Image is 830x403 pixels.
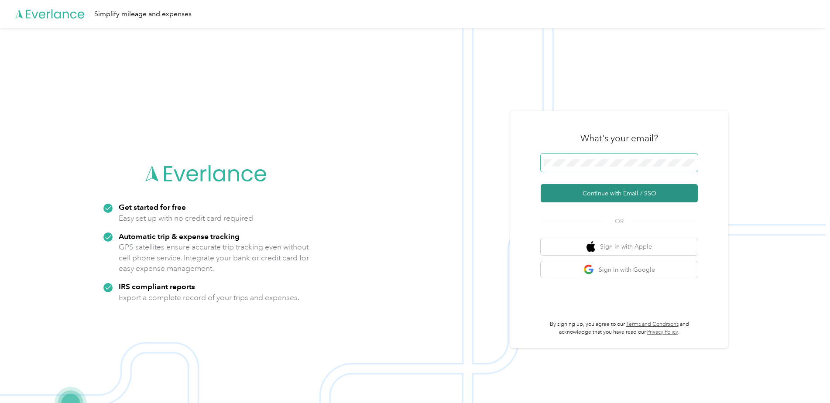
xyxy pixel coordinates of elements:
[583,264,594,275] img: google logo
[541,321,698,336] p: By signing up, you agree to our and acknowledge that you have read our .
[94,9,192,20] div: Simplify mileage and expenses
[647,329,678,335] a: Privacy Policy
[119,202,186,212] strong: Get started for free
[604,217,635,226] span: OR
[580,132,658,144] h3: What's your email?
[541,238,698,255] button: apple logoSign in with Apple
[586,241,595,252] img: apple logo
[119,232,240,241] strong: Automatic trip & expense tracking
[626,321,679,328] a: Terms and Conditions
[119,292,299,303] p: Export a complete record of your trips and expenses.
[119,213,253,224] p: Easy set up with no credit card required
[541,184,698,202] button: Continue with Email / SSO
[119,282,195,291] strong: IRS compliant reports
[541,261,698,278] button: google logoSign in with Google
[119,242,309,274] p: GPS satellites ensure accurate trip tracking even without cell phone service. Integrate your bank...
